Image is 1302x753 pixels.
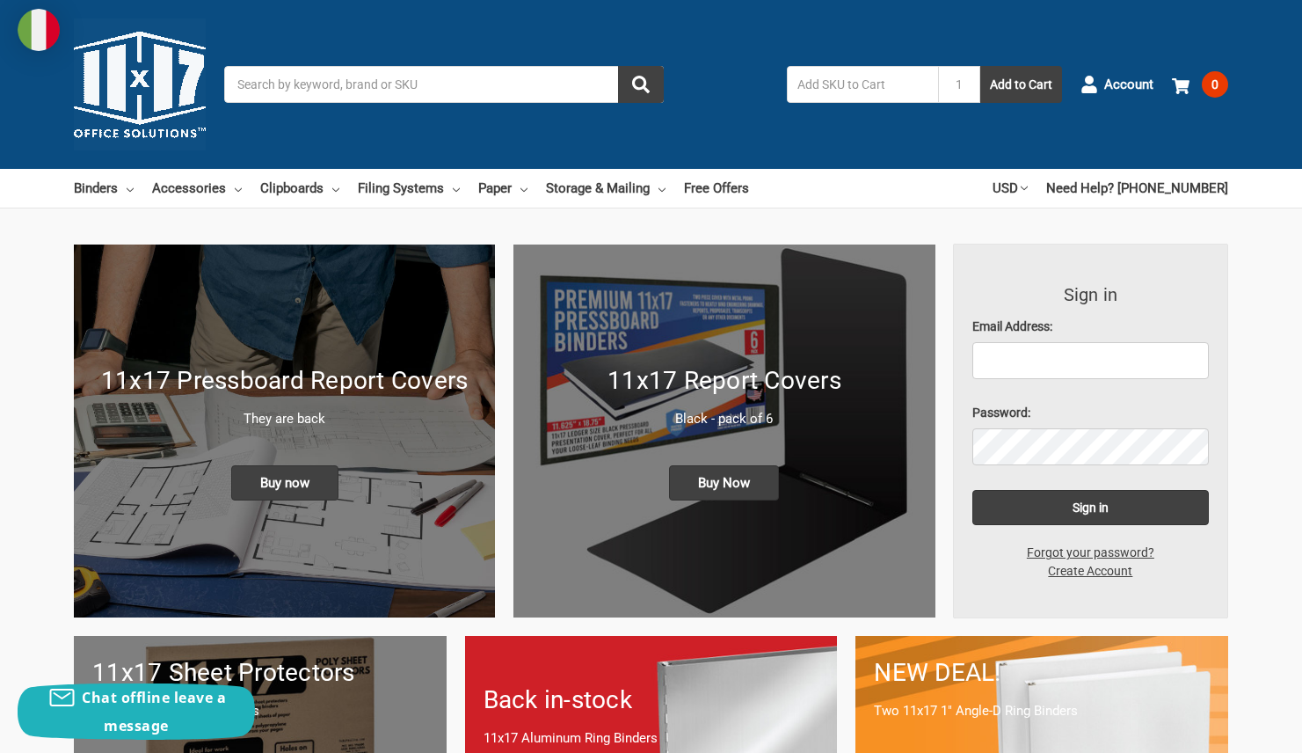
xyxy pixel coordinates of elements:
button: Add to Cart [980,66,1062,103]
a: Filing Systems [358,169,460,208]
p: Archivalable Poly 25 sleeves [92,701,428,721]
label: Password: [972,404,1210,422]
span: Buy Now [669,465,779,501]
p: Two 11x17 1" Angle-D Ring Binders [874,701,1210,721]
h1: NEW DEAL! [874,654,1210,691]
a: Storage & Mailing [546,169,666,208]
a: Forgot your password? [1017,544,1164,562]
a: Free Offers [684,169,749,208]
a: Paper [478,169,527,208]
p: They are back [92,409,476,429]
h1: Back in-stock [484,682,819,719]
a: Accessories [152,169,242,208]
button: Chat offline leave a message [18,684,255,740]
span: 0 [1202,71,1228,98]
a: 11x17 Report Covers 11x17 Report Covers Black - pack of 6 Buy Now [513,245,935,618]
img: duty and tax information for Italy [18,9,60,51]
img: 11x17 Report Covers [513,245,935,618]
a: Need Help? [PHONE_NUMBER] [1046,169,1228,208]
p: 11x17 Aluminum Ring Binders [484,728,819,749]
a: Create Account [1038,562,1142,581]
a: New 11x17 Pressboard Binders 11x17 Pressboard Report Covers They are back Buy now [74,245,495,618]
p: Black - pack of 6 [532,409,916,429]
img: 11x17.com [74,18,206,150]
a: USD [993,169,1028,208]
label: Email Address: [972,318,1210,336]
input: Add SKU to Cart [787,66,938,103]
h3: Sign in [972,281,1210,308]
a: Binders [74,169,134,208]
span: Account [1104,75,1153,95]
a: Account [1080,62,1153,107]
input: Sign in [972,490,1210,525]
h1: 11x17 Pressboard Report Covers [92,362,476,399]
h1: 11x17 Sheet Protectors [92,654,428,691]
h1: 11x17 Report Covers [532,362,916,399]
span: Chat offline leave a message [82,688,226,735]
a: 0 [1172,62,1228,107]
img: New 11x17 Pressboard Binders [74,245,495,618]
span: Buy now [231,465,338,501]
input: Search by keyword, brand or SKU [224,66,664,103]
a: Clipboards [260,169,339,208]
